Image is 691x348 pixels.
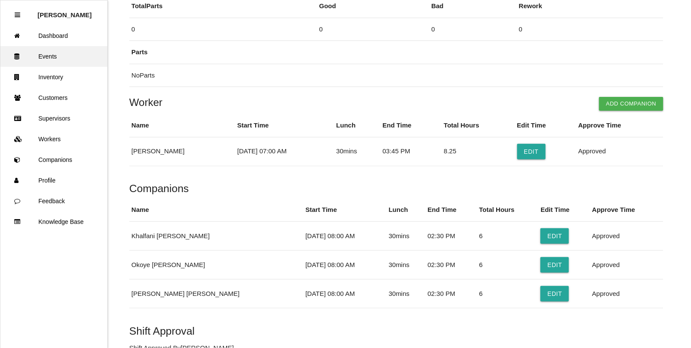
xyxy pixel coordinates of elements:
[334,114,380,137] th: Lunch
[129,250,303,279] td: Okoye [PERSON_NAME]
[0,67,107,87] a: Inventory
[129,114,235,137] th: Name
[303,279,387,308] td: [DATE] 08:00 AM
[129,325,663,337] h5: Shift Approval
[425,250,477,279] td: 02:30 PM
[0,211,107,232] a: Knowledge Base
[38,5,92,19] p: Rosie Blandino
[129,183,663,194] h5: Companions
[387,250,425,279] td: 30 mins
[129,279,303,308] td: [PERSON_NAME] [PERSON_NAME]
[381,137,442,166] td: 03:45 PM
[590,279,663,308] td: Approved
[381,114,442,137] th: End Time
[515,114,576,137] th: Edit Time
[303,199,387,221] th: Start Time
[590,199,663,221] th: Approve Time
[303,221,387,250] td: [DATE] 08:00 AM
[0,46,107,67] a: Events
[334,137,380,166] td: 30 mins
[15,5,20,25] div: Close
[590,250,663,279] td: Approved
[0,25,107,46] a: Dashboard
[425,279,477,308] td: 02:30 PM
[538,199,590,221] th: Edit Time
[0,87,107,108] a: Customers
[425,221,477,250] td: 02:30 PM
[0,149,107,170] a: Companions
[129,221,303,250] td: Khalfani [PERSON_NAME]
[387,221,425,250] td: 30 mins
[129,199,303,221] th: Name
[541,257,569,273] button: Edit
[442,114,515,137] th: Total Hours
[576,114,663,137] th: Approve Time
[590,221,663,250] td: Approved
[576,137,663,166] td: Approved
[387,279,425,308] td: 30 mins
[425,199,477,221] th: End Time
[0,108,107,129] a: Supervisors
[0,129,107,149] a: Workers
[387,199,425,221] th: Lunch
[541,286,569,301] button: Edit
[477,221,539,250] td: 6
[0,170,107,191] a: Profile
[235,114,335,137] th: Start Time
[0,191,107,211] a: Feedback
[517,18,663,41] td: 0
[429,18,517,41] td: 0
[129,41,663,64] th: Parts
[517,144,546,159] button: Edit
[303,250,387,279] td: [DATE] 08:00 AM
[442,137,515,166] td: 8.25
[129,97,663,108] h4: Worker
[477,199,539,221] th: Total Hours
[129,18,317,41] td: 0
[129,137,235,166] td: [PERSON_NAME]
[599,97,663,111] button: Add Companion
[129,64,663,87] td: No Parts
[235,137,335,166] td: [DATE] 07:00 AM
[317,18,429,41] td: 0
[541,228,569,244] button: Edit
[477,279,539,308] td: 6
[477,250,539,279] td: 6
